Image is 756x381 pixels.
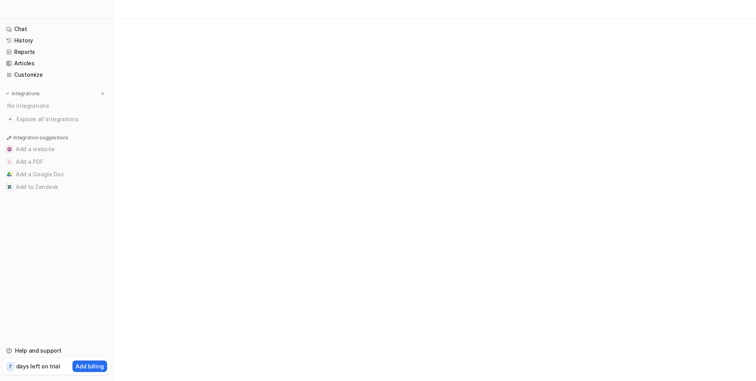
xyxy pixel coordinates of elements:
[7,185,12,189] img: Add to Zendesk
[9,363,12,370] p: 7
[3,46,110,57] a: Reports
[3,90,42,98] button: Integrations
[100,91,106,96] img: menu_add.svg
[3,114,110,125] a: Explore all integrations
[7,147,12,152] img: Add a website
[7,172,12,177] img: Add a Google Doc
[3,69,110,80] a: Customize
[5,91,10,96] img: expand menu
[5,99,110,112] div: No integrations
[3,181,110,193] button: Add to ZendeskAdd to Zendesk
[16,362,60,370] p: days left on trial
[72,361,107,372] button: Add billing
[3,168,110,181] button: Add a Google DocAdd a Google Doc
[76,362,104,370] p: Add billing
[3,58,110,69] a: Articles
[3,24,110,35] a: Chat
[7,159,12,164] img: Add a PDF
[13,134,68,141] p: Integration suggestions
[3,35,110,46] a: History
[3,345,110,356] a: Help and support
[6,115,14,123] img: explore all integrations
[3,155,110,168] button: Add a PDFAdd a PDF
[12,91,40,97] p: Integrations
[17,113,107,126] span: Explore all integrations
[3,143,110,155] button: Add a websiteAdd a website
